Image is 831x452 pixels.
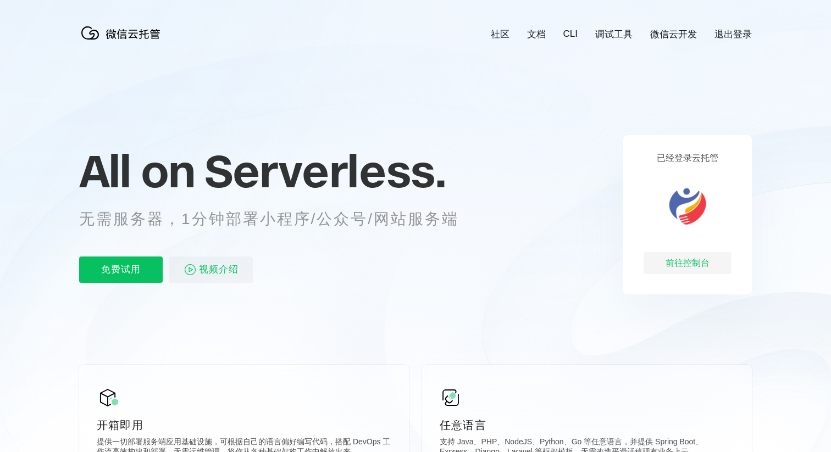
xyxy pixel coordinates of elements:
p: 任意语言 [440,417,734,433]
a: 调试工具 [595,28,633,41]
p: 无需服务器，1分钟部署小程序/公众号/网站服务端 [79,208,479,230]
p: 已经登录云托管 [657,153,718,164]
div: 前往控制台 [644,252,732,274]
a: 文档 [527,28,546,41]
a: CLI [563,29,578,40]
span: 视频介绍 [199,256,239,283]
a: 微信云托管 [79,36,167,46]
span: Serverless. [204,143,446,198]
p: 开箱即用 [97,417,391,433]
p: 免费试用 [79,256,163,283]
img: 微信云托管 [79,22,167,44]
a: 社区 [491,28,509,41]
a: 退出登录 [714,28,752,41]
span: All on [79,143,194,198]
img: video_play.svg [184,263,197,276]
a: 微信云开发 [650,28,697,41]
